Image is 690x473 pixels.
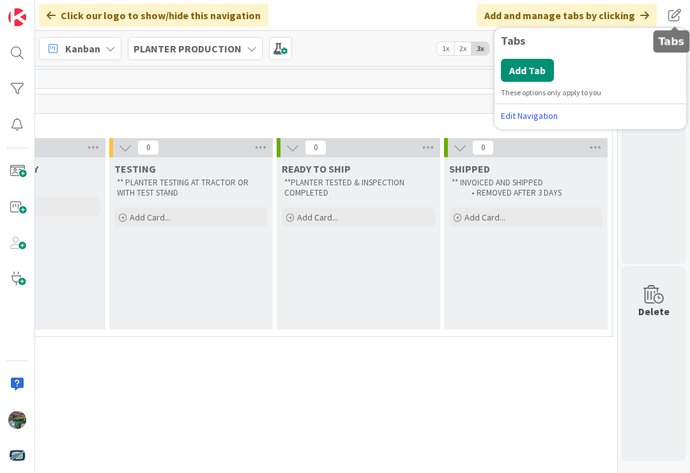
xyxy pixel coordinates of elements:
[501,35,680,47] div: Tabs
[282,162,351,175] span: READY TO SHIP
[134,42,241,55] b: PLANTER PRODUCTION
[501,87,680,98] div: These options only apply to you
[454,42,471,55] span: 2x
[659,36,685,48] h5: Tabs
[449,162,490,175] span: SHIPPED
[638,304,670,319] div: Delete
[137,140,159,155] span: 0
[452,178,600,188] p: ** INVOICED AND SHIPPED
[501,59,554,82] button: Add Tab
[114,162,156,175] span: TESTING
[437,42,454,55] span: 1x
[501,109,680,123] a: Edit Navigation
[39,4,268,27] div: Click our logo to show/hide this navigation
[130,212,171,223] span: Add Card...
[477,4,657,27] div: Add and manage tabs by clicking
[472,140,494,155] span: 0
[297,212,338,223] span: Add Card...
[8,411,26,429] img: BH
[464,188,601,198] li: REMOVED AFTER 3 DAYS
[8,447,26,465] img: avatar
[471,42,489,55] span: 3x
[8,8,26,26] img: Visit kanbanzone.com
[117,178,265,199] p: ** PLANTER TESTING AT TRACTOR OR WITH TEST STAND
[65,41,100,56] span: Kanban
[305,140,326,155] span: 0
[284,178,433,199] p: **PLANTER TESTED & INSPECTION COMPLETED
[464,212,505,223] span: Add Card...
